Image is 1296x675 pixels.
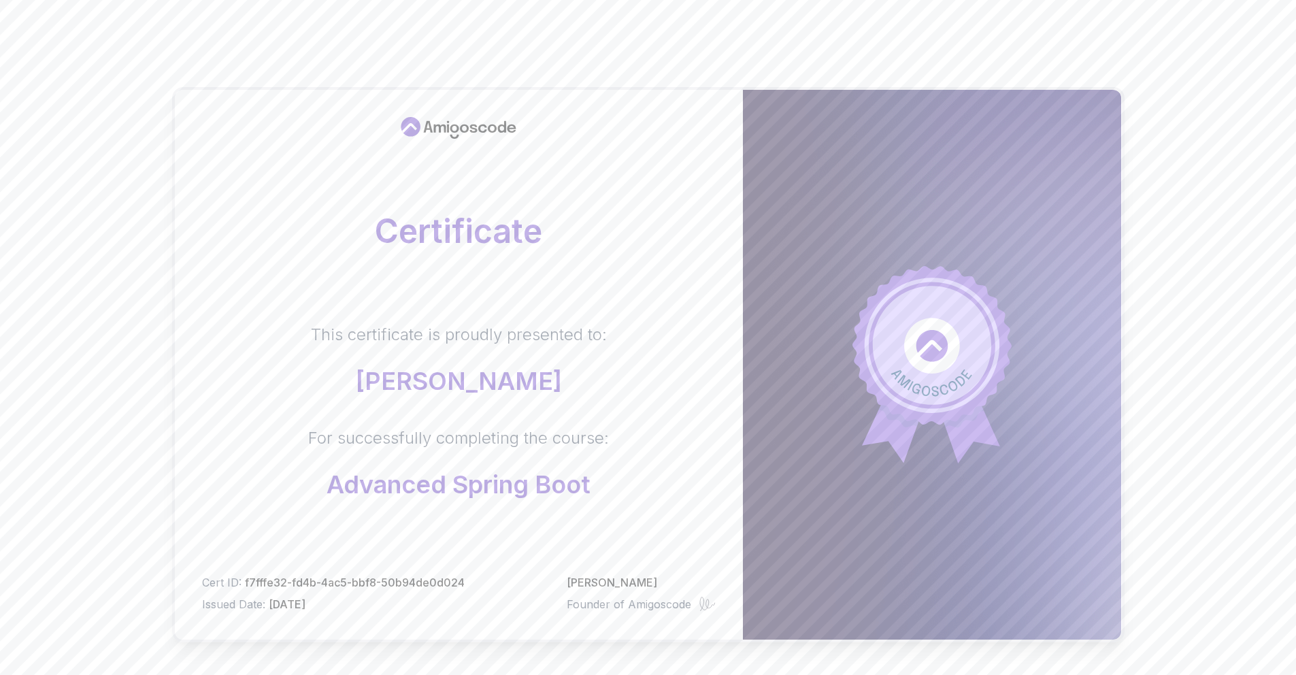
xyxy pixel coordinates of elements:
[245,576,465,589] span: f7fffe32-fd4b-4ac5-bbf8-50b94de0d024
[308,427,609,449] p: For successfully completing the course:
[202,215,716,248] h2: Certificate
[567,574,716,591] p: [PERSON_NAME]
[202,596,465,612] p: Issued Date:
[308,471,609,498] p: Advanced Spring Boot
[311,324,607,346] p: This certificate is proudly presented to:
[202,574,465,591] p: Cert ID:
[311,367,607,395] p: [PERSON_NAME]
[567,596,691,612] p: Founder of Amigoscode
[269,597,305,611] span: [DATE]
